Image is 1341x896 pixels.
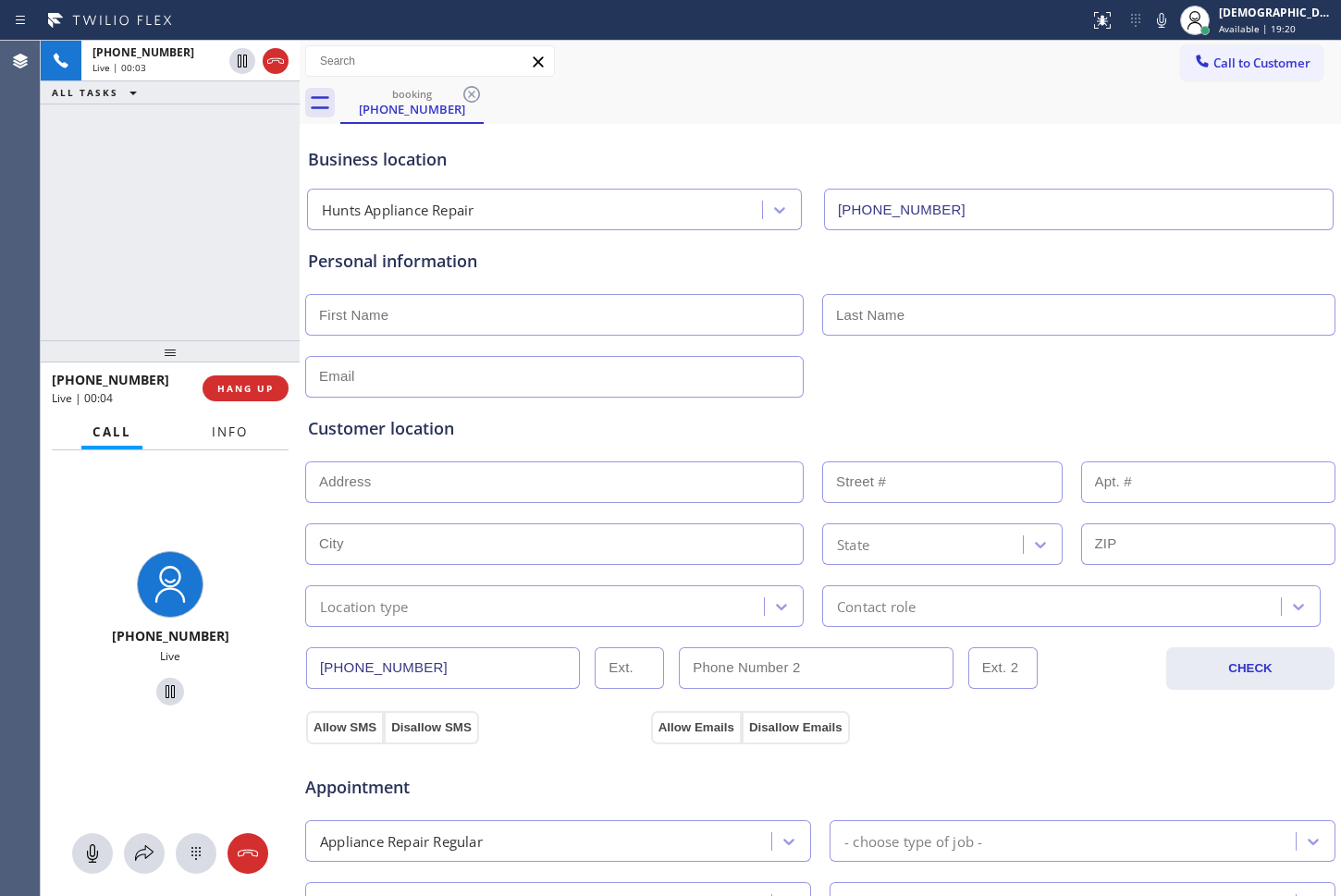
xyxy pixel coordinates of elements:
[1081,461,1336,503] input: Apt. #
[228,833,268,874] button: Hang up
[320,595,409,617] div: Location type
[92,44,194,60] span: [PHONE_NUMBER]
[342,87,482,101] div: booking
[1219,5,1335,20] div: [DEMOGRAPHIC_DATA][PERSON_NAME]
[822,294,1335,336] input: Last Name
[968,647,1038,689] input: Ext. 2
[837,595,916,617] div: Contact role
[263,48,289,74] button: Hang up
[41,81,155,104] button: ALL TASKS
[322,200,474,221] div: Hunts Appliance Repair
[124,833,165,874] button: Open directory
[595,647,664,689] input: Ext.
[679,647,953,689] input: Phone Number 2
[306,46,554,76] input: Search
[844,830,982,852] div: - choose type of job -
[384,711,479,744] button: Disallow SMS
[176,833,216,874] button: Open dialpad
[305,775,646,800] span: Appointment
[306,647,580,689] input: Phone Number
[1149,7,1175,33] button: Mute
[822,461,1063,503] input: Street #
[212,423,248,440] span: Info
[52,86,118,99] span: ALL TASKS
[52,390,113,406] span: Live | 00:04
[72,833,113,874] button: Mute
[92,423,131,440] span: Call
[742,711,850,744] button: Disallow Emails
[1081,523,1336,565] input: ZIP
[1213,55,1310,71] span: Call to Customer
[92,61,146,74] span: Live | 00:03
[217,382,274,395] span: HANG UP
[52,371,169,388] span: [PHONE_NUMBER]
[837,534,869,555] div: State
[342,82,482,122] div: (418) 295-2536
[1166,647,1335,690] button: CHECK
[112,627,229,644] span: [PHONE_NUMBER]
[308,147,1333,172] div: Business location
[1219,22,1296,35] span: Available | 19:20
[305,523,804,565] input: City
[203,375,289,401] button: HANG UP
[305,356,804,398] input: Email
[1181,45,1323,80] button: Call to Customer
[201,414,259,450] button: Info
[651,711,742,744] button: Allow Emails
[156,678,184,706] button: Hold Customer
[306,711,384,744] button: Allow SMS
[342,101,482,117] div: [PHONE_NUMBER]
[308,416,1333,441] div: Customer location
[229,48,255,74] button: Hold Customer
[305,461,804,503] input: Address
[824,189,1334,230] input: Phone Number
[305,294,804,336] input: First Name
[308,249,1333,274] div: Personal information
[320,830,483,852] div: Appliance Repair Regular
[160,648,180,664] span: Live
[81,414,142,450] button: Call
